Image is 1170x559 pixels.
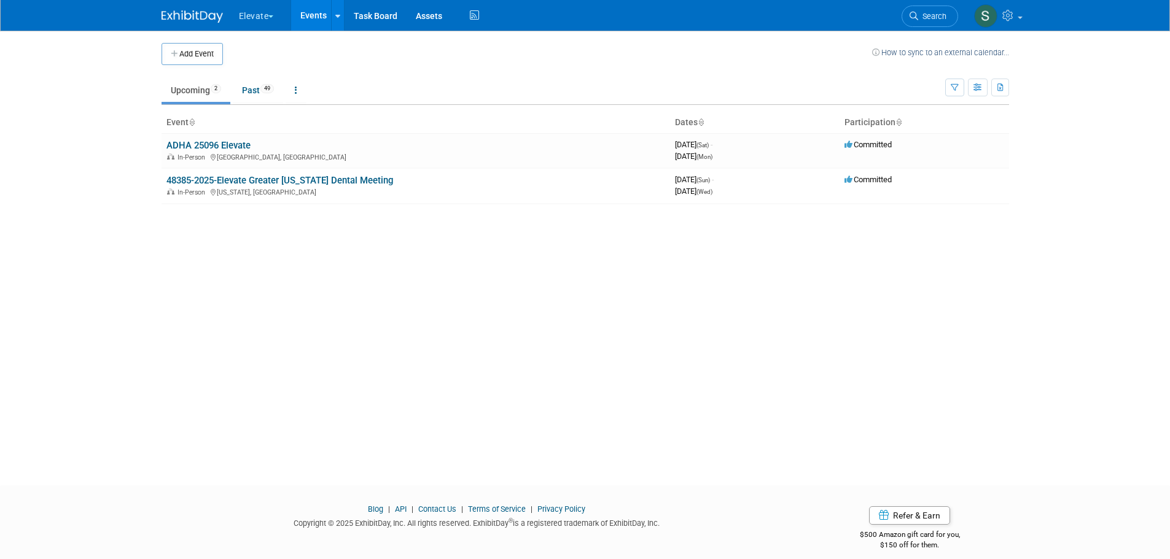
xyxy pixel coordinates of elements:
span: (Mon) [696,153,712,160]
img: ExhibitDay [162,10,223,23]
span: | [528,504,536,514]
span: Committed [844,175,892,184]
span: [DATE] [675,187,712,196]
a: Sort by Participation Type [895,117,902,127]
span: | [408,504,416,514]
th: Participation [840,112,1009,133]
a: API [395,504,407,514]
span: In-Person [177,153,209,161]
sup: ® [509,517,513,524]
div: [GEOGRAPHIC_DATA], [GEOGRAPHIC_DATA] [166,152,665,161]
span: 49 [260,84,274,93]
span: Search [918,12,946,21]
span: - [712,175,714,184]
a: ADHA 25096 Elevate [166,140,251,151]
span: - [711,140,712,149]
span: | [458,504,466,514]
div: $150 off for them. [811,540,1009,550]
a: Past49 [233,79,283,102]
span: | [385,504,393,514]
span: (Sun) [696,177,710,183]
span: (Wed) [696,188,712,195]
a: Blog [368,504,383,514]
span: [DATE] [675,175,714,184]
a: Refer & Earn [869,506,950,525]
div: $500 Amazon gift card for you, [811,522,1009,550]
img: Samantha Meyers [974,4,997,28]
span: [DATE] [675,152,712,161]
a: Search [902,6,958,27]
span: In-Person [177,188,209,196]
a: Terms of Service [468,504,526,514]
a: Upcoming2 [162,79,230,102]
a: Contact Us [418,504,456,514]
button: Add Event [162,43,223,65]
div: Copyright © 2025 ExhibitDay, Inc. All rights reserved. ExhibitDay is a registered trademark of Ex... [162,515,793,529]
a: Sort by Event Name [189,117,195,127]
a: How to sync to an external calendar... [872,48,1009,57]
img: In-Person Event [167,188,174,195]
span: Committed [844,140,892,149]
th: Dates [670,112,840,133]
th: Event [162,112,670,133]
div: [US_STATE], [GEOGRAPHIC_DATA] [166,187,665,196]
span: (Sat) [696,142,709,148]
span: [DATE] [675,140,712,149]
a: 48385-2025-Elevate Greater [US_STATE] Dental Meeting [166,175,393,186]
a: Privacy Policy [537,504,585,514]
span: 2 [211,84,221,93]
a: Sort by Start Date [698,117,704,127]
img: In-Person Event [167,153,174,160]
